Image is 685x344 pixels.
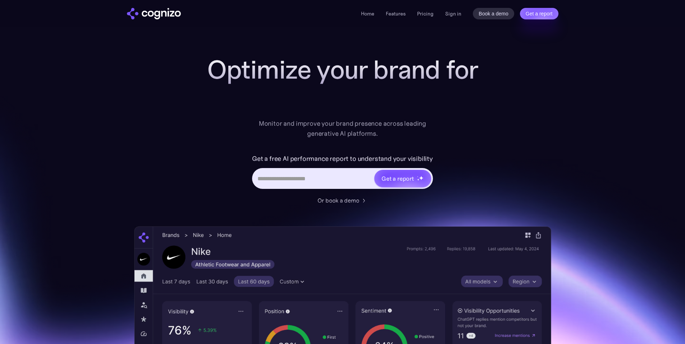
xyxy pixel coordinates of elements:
label: Get a free AI performance report to understand your visibility [252,153,433,164]
a: Features [386,10,406,17]
img: cognizo logo [127,8,181,19]
div: Or book a demo [318,196,359,205]
a: Book a demo [473,8,514,19]
a: Get a reportstarstarstar [374,169,432,188]
div: Monitor and improve your brand presence across leading generative AI platforms. [254,118,431,139]
img: star [417,176,418,177]
img: star [417,178,420,181]
h1: Optimize your brand for [199,55,487,84]
a: Pricing [417,10,434,17]
a: Get a report [520,8,558,19]
a: Sign in [445,9,461,18]
div: Get a report [382,174,414,183]
a: Or book a demo [318,196,368,205]
a: home [127,8,181,19]
form: Hero URL Input Form [252,153,433,192]
a: Home [361,10,374,17]
img: star [419,176,424,180]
